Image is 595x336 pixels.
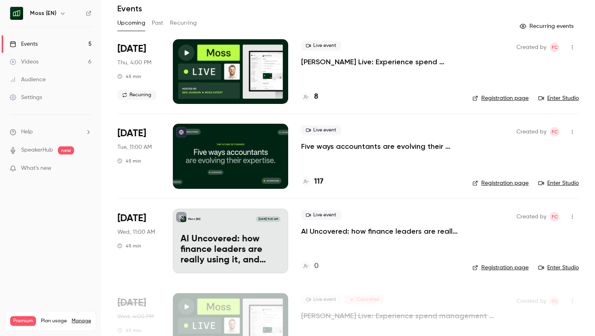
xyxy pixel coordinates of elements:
[552,42,558,52] span: FC
[170,17,197,30] button: Recurring
[10,93,42,101] div: Settings
[188,217,200,221] p: Moss (EN)
[314,261,319,272] h4: 0
[58,146,74,154] span: new
[472,179,529,187] a: Registration page
[117,243,141,249] div: 45 min
[10,7,23,20] img: Moss (EN)
[550,212,559,222] span: Felicity Cator
[301,261,319,272] a: 0
[538,94,579,102] a: Enter Studio
[117,228,155,236] span: Wed, 11:00 AM
[152,17,164,30] button: Past
[72,318,91,324] a: Manage
[256,216,280,222] span: [DATE] 11:00 AM
[301,295,341,304] span: Live event
[301,210,341,220] span: Live event
[550,296,559,306] span: Felicity Cator
[10,40,38,48] div: Events
[41,318,67,324] span: Plan usage
[117,59,151,67] span: Thu, 4:00 PM
[301,57,459,67] a: [PERSON_NAME] Live: Experience spend management automation with [PERSON_NAME]
[538,264,579,272] a: Enter Studio
[10,128,91,136] li: help-dropdown-opener
[117,39,160,104] div: Oct 2 Thu, 3:00 PM (Europe/London)
[516,20,579,33] button: Recurring events
[173,209,288,273] a: AI Uncovered: how finance leaders are really using it, and their next big betsMoss (EN)[DATE] 11:...
[117,327,141,334] div: 45 min
[117,313,154,321] span: Wed, 4:00 PM
[552,296,558,306] span: FC
[516,42,546,52] span: Created by
[550,127,559,137] span: Felicity Cator
[516,212,546,222] span: Created by
[117,127,146,140] span: [DATE]
[10,76,46,84] div: Audience
[314,176,323,187] h4: 117
[314,91,318,102] h4: 8
[117,158,141,164] div: 45 min
[516,296,546,306] span: Created by
[472,264,529,272] a: Registration page
[117,124,160,188] div: Oct 14 Tue, 11:00 AM (Europe/Berlin)
[117,90,156,100] span: Recurring
[117,73,141,80] div: 45 min
[117,42,146,55] span: [DATE]
[21,164,51,173] span: What's new
[117,212,146,225] span: [DATE]
[301,142,459,151] a: Five ways accountants are evolving their expertise, for the future of finance
[552,127,558,137] span: FC
[301,125,341,135] span: Live event
[344,295,384,304] span: Canceled
[472,94,529,102] a: Registration page
[301,176,323,187] a: 117
[117,17,145,30] button: Upcoming
[550,42,559,52] span: Felicity Cator
[117,209,160,273] div: Oct 22 Wed, 11:00 AM (Europe/Berlin)
[181,234,280,265] p: AI Uncovered: how finance leaders are really using it, and their next big bets
[301,91,318,102] a: 8
[21,146,53,154] a: SpeakerHub
[301,311,504,321] a: [PERSON_NAME] Live: Experience spend management automation with [PERSON_NAME]
[552,212,558,222] span: FC
[117,143,152,151] span: Tue, 11:00 AM
[301,41,341,51] span: Live event
[301,226,459,236] a: AI Uncovered: how finance leaders are really using it, and their next big bets
[538,179,579,187] a: Enter Studio
[30,9,56,17] h6: Moss (EN)
[117,296,146,309] span: [DATE]
[21,128,33,136] span: Help
[10,58,38,66] div: Videos
[117,4,142,13] h1: Events
[82,165,91,172] iframe: Noticeable Trigger
[10,316,36,326] span: Premium
[516,127,546,137] span: Created by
